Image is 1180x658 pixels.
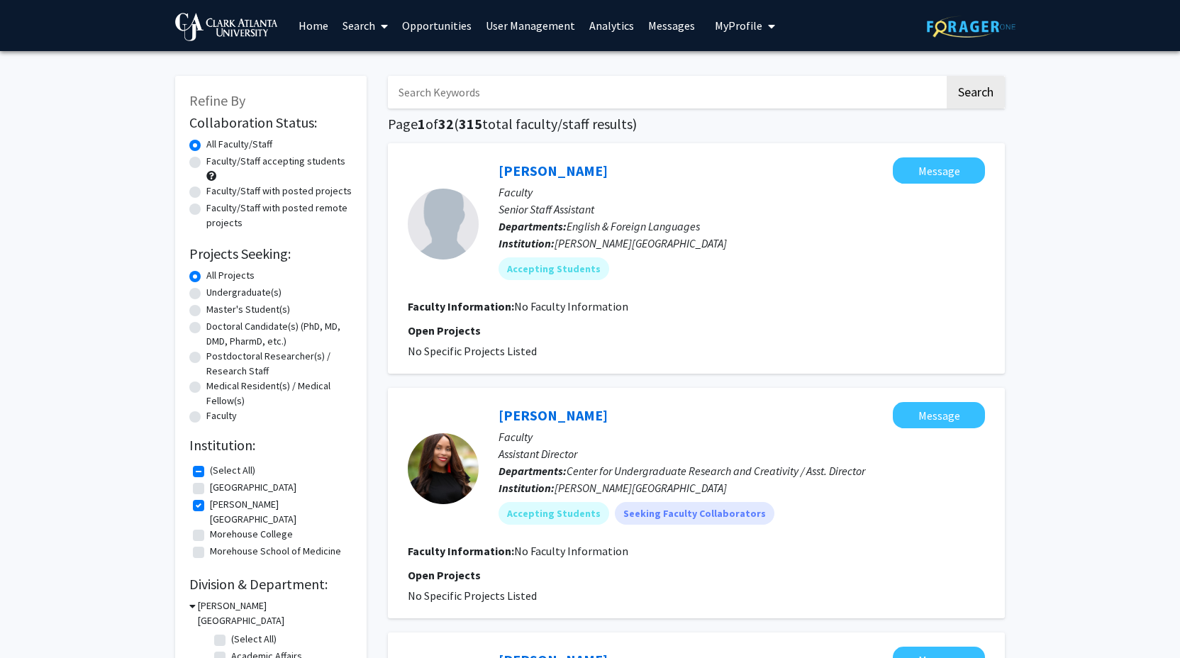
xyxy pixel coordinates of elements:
[408,344,537,358] span: No Specific Projects Listed
[893,157,985,184] button: Message Mary Jackson
[231,632,277,647] label: (Select All)
[291,1,335,50] a: Home
[567,219,700,233] span: English & Foreign Languages
[198,598,352,628] h3: [PERSON_NAME][GEOGRAPHIC_DATA]
[210,544,341,559] label: Morehouse School of Medicine
[206,268,255,283] label: All Projects
[499,236,555,250] b: Institution:
[206,184,352,199] label: Faculty/Staff with posted projects
[514,299,628,313] span: No Faculty Information
[499,219,567,233] b: Departments:
[555,481,727,495] span: [PERSON_NAME][GEOGRAPHIC_DATA]
[206,349,352,379] label: Postdoctoral Researcher(s) / Research Staff
[499,201,985,218] p: Senior Staff Assistant
[189,91,245,109] span: Refine By
[418,115,425,133] span: 1
[408,544,514,558] b: Faculty Information:
[210,527,293,542] label: Morehouse College
[206,285,282,300] label: Undergraduate(s)
[499,481,555,495] b: Institution:
[499,428,985,445] p: Faculty
[927,16,1015,38] img: ForagerOne Logo
[206,137,272,152] label: All Faculty/Staff
[499,502,609,525] mat-chip: Accepting Students
[388,116,1005,133] h1: Page of ( total faculty/staff results)
[947,76,1005,108] button: Search
[459,115,482,133] span: 315
[189,245,352,262] h2: Projects Seeking:
[641,1,702,50] a: Messages
[893,402,985,428] button: Message Chasity Evans
[715,18,762,33] span: My Profile
[555,236,727,250] span: [PERSON_NAME][GEOGRAPHIC_DATA]
[479,1,582,50] a: User Management
[11,594,60,647] iframe: Chat
[438,115,454,133] span: 32
[408,299,514,313] b: Faculty Information:
[408,589,537,603] span: No Specific Projects Listed
[514,544,628,558] span: No Faculty Information
[175,13,277,41] img: Clark Atlanta University Logo
[499,445,985,462] p: Assistant Director
[499,162,608,179] a: [PERSON_NAME]
[388,76,945,108] input: Search Keywords
[206,408,237,423] label: Faculty
[210,497,349,527] label: [PERSON_NAME][GEOGRAPHIC_DATA]
[408,322,985,339] p: Open Projects
[499,464,567,478] b: Departments:
[189,114,352,131] h2: Collaboration Status:
[206,302,290,317] label: Master's Student(s)
[210,480,296,495] label: [GEOGRAPHIC_DATA]
[206,154,345,169] label: Faculty/Staff accepting students
[582,1,641,50] a: Analytics
[395,1,479,50] a: Opportunities
[567,464,865,478] span: Center for Undergraduate Research and Creativity / Asst. Director
[210,463,255,478] label: (Select All)
[189,576,352,593] h2: Division & Department:
[189,437,352,454] h2: Institution:
[499,184,985,201] p: Faculty
[206,379,352,408] label: Medical Resident(s) / Medical Fellow(s)
[206,201,352,230] label: Faculty/Staff with posted remote projects
[408,567,985,584] p: Open Projects
[206,319,352,349] label: Doctoral Candidate(s) (PhD, MD, DMD, PharmD, etc.)
[335,1,395,50] a: Search
[615,502,774,525] mat-chip: Seeking Faculty Collaborators
[499,257,609,280] mat-chip: Accepting Students
[499,406,608,424] a: [PERSON_NAME]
